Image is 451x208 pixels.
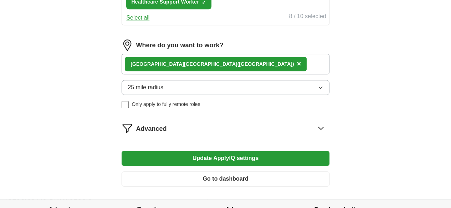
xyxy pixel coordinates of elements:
button: 25 mile radius [122,80,329,95]
button: Select all [126,14,149,22]
button: Update ApplyIQ settings [122,151,329,166]
span: 25 mile radius [128,83,163,92]
span: Only apply to fully remote roles [132,101,200,108]
input: Only apply to fully remote roles [122,101,129,108]
label: Where do you want to work? [136,41,223,50]
span: Advanced [136,124,166,134]
button: × [297,59,301,69]
img: location.png [122,39,133,51]
img: filter [122,122,133,134]
span: × [297,60,301,68]
div: [GEOGRAPHIC_DATA] [130,60,294,68]
span: ([GEOGRAPHIC_DATA]) [237,61,294,67]
button: Go to dashboard [122,171,329,186]
strong: [GEOGRAPHIC_DATA] [130,61,184,67]
div: 8 / 10 selected [289,12,326,22]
